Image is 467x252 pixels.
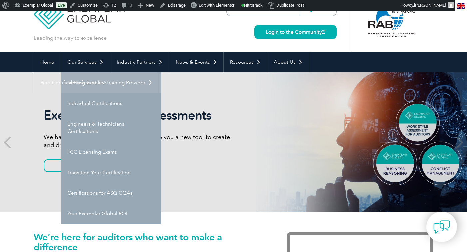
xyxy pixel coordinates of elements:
p: Leading the way to excellence [34,34,107,42]
a: FCC Licensing Exams [61,142,161,162]
a: Individual Certifications [61,93,161,114]
a: News & Events [169,52,223,72]
img: open_square.png [322,30,325,34]
img: contact-chat.png [433,219,450,235]
h2: Exemplar Global Assessments [44,108,233,123]
a: Resources [224,52,267,72]
a: Transition Your Certification [61,162,161,183]
a: Learn More [44,159,113,172]
a: Our Services [61,52,110,72]
a: Engineers & Technicians Certifications [61,114,161,142]
a: Find Certified Professional / Training Provider [34,72,159,93]
a: Certifications for ASQ CQAs [61,183,161,203]
span: Edit with Elementor [199,3,234,8]
a: Login to the Community [254,25,337,39]
a: Home [34,52,61,72]
p: We have partnered with TalentClick to give you a new tool to create and drive high-performance teams [44,133,233,149]
span: [PERSON_NAME] [414,3,446,8]
img: en [457,3,465,9]
a: Industry Partners [110,52,169,72]
h1: We’re here for auditors who want to make a difference [34,232,267,252]
a: Live [56,2,67,8]
a: Your Exemplar Global ROI [61,203,161,224]
a: About Us [267,52,309,72]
